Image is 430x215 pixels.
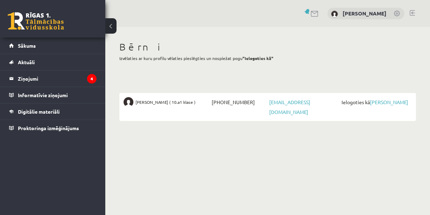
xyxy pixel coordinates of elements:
[119,41,416,53] h1: Bērni
[18,87,97,103] legend: Informatīvie ziņojumi
[87,74,97,83] i: 4
[269,99,310,115] a: [EMAIL_ADDRESS][DOMAIN_NAME]
[9,54,97,70] a: Aktuāli
[18,42,36,49] span: Sākums
[135,97,196,107] span: [PERSON_NAME] ( 10.a1 klase )
[119,55,416,61] p: Izvēlaties ar kuru profilu vēlaties pieslēgties un nospiežat pogu
[18,59,35,65] span: Aktuāli
[9,120,97,136] a: Proktoringa izmēģinājums
[370,99,408,105] a: [PERSON_NAME]
[210,97,267,107] span: [PHONE_NUMBER]
[8,12,64,30] a: Rīgas 1. Tālmācības vidusskola
[124,97,133,107] img: Tomass Reinis Dālderis
[18,125,79,131] span: Proktoringa izmēģinājums
[18,108,60,115] span: Digitālie materiāli
[9,103,97,120] a: Digitālie materiāli
[340,97,412,107] span: Ielogoties kā
[9,38,97,54] a: Sākums
[9,70,97,87] a: Ziņojumi4
[331,11,338,18] img: Raimonds Dālderis
[243,55,273,61] b: "Ielogoties kā"
[343,10,386,17] a: [PERSON_NAME]
[18,70,97,87] legend: Ziņojumi
[9,87,97,103] a: Informatīvie ziņojumi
